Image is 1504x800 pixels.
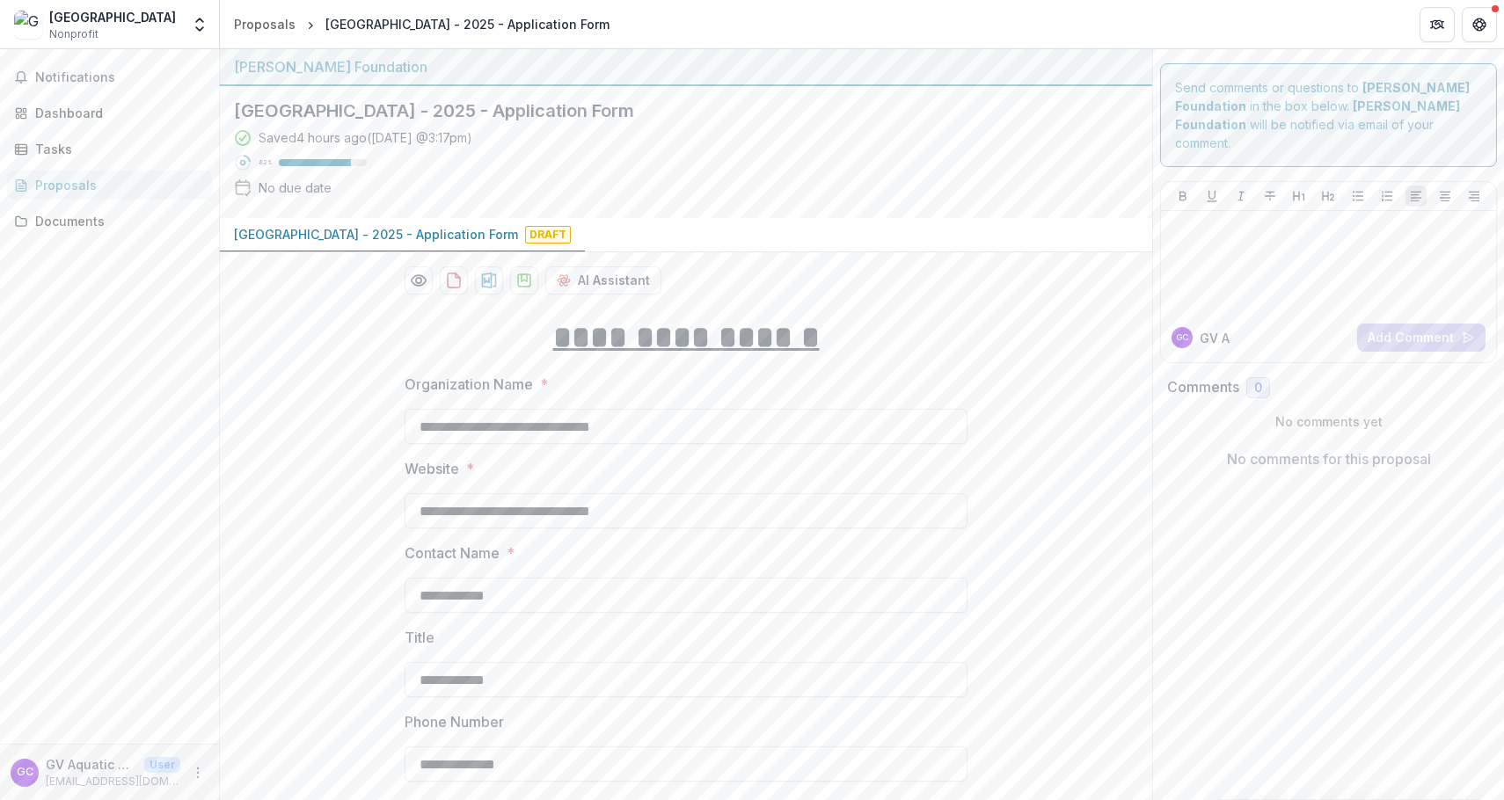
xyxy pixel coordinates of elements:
[1176,333,1188,342] div: GV Aquatic Center
[49,8,176,26] div: [GEOGRAPHIC_DATA]
[35,104,198,122] div: Dashboard
[259,156,272,169] p: 82 %
[7,63,212,91] button: Notifications
[1160,63,1497,167] div: Send comments or questions to in the box below. will be notified via email of your comment.
[405,458,459,479] p: Website
[405,627,434,648] p: Title
[49,26,99,42] span: Nonprofit
[234,56,1138,77] div: [PERSON_NAME] Foundation
[14,11,42,39] img: Greenbrier Valley Aquatic Center
[1462,7,1497,42] button: Get Help
[227,11,303,37] a: Proposals
[35,212,198,230] div: Documents
[1230,185,1252,207] button: Italicize
[35,176,198,194] div: Proposals
[227,11,617,37] nav: breadcrumb
[405,266,433,295] button: Preview 26968d64-f712-4e8f-b5a6-0df44268e679-0.pdf
[234,15,296,33] div: Proposals
[234,100,1110,121] h2: [GEOGRAPHIC_DATA] - 2025 - Application Form
[1420,7,1455,42] button: Partners
[1167,412,1490,431] p: No comments yet
[525,226,571,244] span: Draft
[1172,185,1194,207] button: Bold
[1227,448,1431,469] p: No comments for this proposal
[1201,185,1223,207] button: Underline
[405,711,504,732] p: Phone Number
[440,266,468,295] button: download-proposal
[259,178,332,197] div: No due date
[405,374,533,395] p: Organization Name
[1200,329,1230,347] p: GV A
[1357,324,1486,352] button: Add Comment
[17,767,33,778] div: GV Aquatic Center
[325,15,610,33] div: [GEOGRAPHIC_DATA] - 2025 - Application Form
[187,762,208,783] button: More
[1259,185,1281,207] button: Strike
[35,70,205,85] span: Notifications
[1376,185,1398,207] button: Ordered List
[46,774,180,789] p: [EMAIL_ADDRESS][DOMAIN_NAME]
[1318,185,1339,207] button: Heading 2
[7,98,212,127] a: Dashboard
[187,7,212,42] button: Open entity switcher
[35,140,198,158] div: Tasks
[259,128,472,147] div: Saved 4 hours ago ( [DATE] @ 3:17pm )
[7,135,212,164] a: Tasks
[475,266,503,295] button: download-proposal
[7,207,212,236] a: Documents
[1167,379,1239,396] h2: Comments
[510,266,538,295] button: download-proposal
[1435,185,1456,207] button: Align Center
[234,225,518,244] p: [GEOGRAPHIC_DATA] - 2025 - Application Form
[1254,381,1262,396] span: 0
[144,757,180,773] p: User
[1464,185,1485,207] button: Align Right
[1347,185,1369,207] button: Bullet List
[1289,185,1310,207] button: Heading 1
[46,755,137,774] p: GV Aquatic Center
[7,171,212,200] a: Proposals
[545,266,661,295] button: AI Assistant
[405,542,500,564] p: Contact Name
[1405,185,1427,207] button: Align Left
